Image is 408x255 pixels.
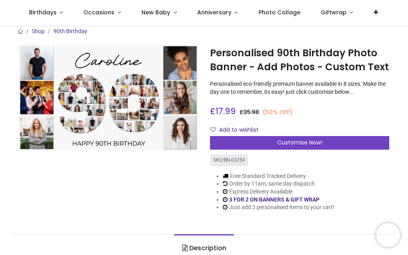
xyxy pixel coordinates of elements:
span: Photo Collage [259,8,300,16]
span: Birthdays [29,8,57,16]
i: Add to wishlist [210,127,216,132]
span: Occasions [83,8,114,16]
p: Personalised eco-friendly premium banner available in 8 sizes. Make the day one to remember, its ... [210,80,389,96]
span: 17.99 [216,105,236,117]
li: Order by 11am, same day dispatch [223,180,334,188]
span: £ [239,108,259,116]
span: Giftwrap [321,8,347,16]
button: Add to wishlistAdd to wishlist [210,123,265,137]
li: Just add 3 personalised items to your cart! [223,204,334,212]
h1: Personalised 90th Birthday Photo Banner - Add Photos - Custom Text [210,46,389,74]
span: £ [210,105,236,117]
span: Customise Now! [277,138,322,146]
a: 90th Birthday [53,28,87,34]
span: New Baby [141,8,170,16]
a: 3 FOR 2 ON BANNERS & GIFT WRAP [229,196,320,203]
li: Free Standard Tracked Delivery [223,172,334,180]
span: Anniversary [197,8,231,16]
a: Shop [32,28,45,34]
li: Express Delivery Available [223,188,334,196]
small: (50% OFF) [263,108,293,116]
img: Personalised 90th Birthday Photo Banner - Add Photos - Custom Text [19,45,198,150]
div: SKU: BN-03254 [210,154,248,166]
span: 35.98 [243,108,259,116]
iframe: Brevo live chat [376,223,400,247]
